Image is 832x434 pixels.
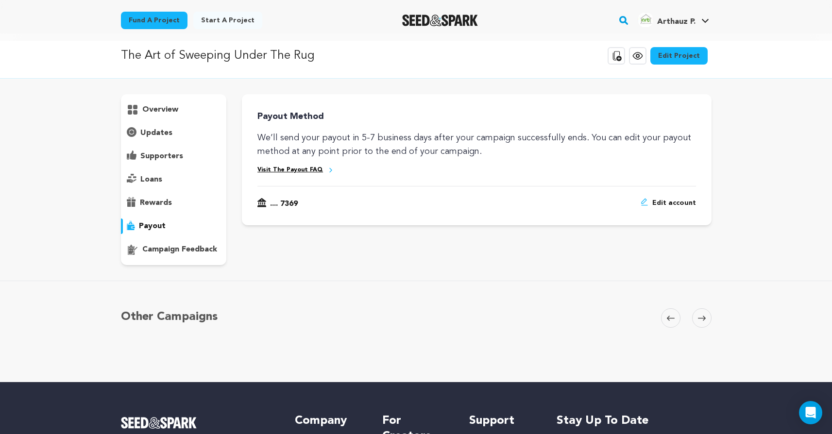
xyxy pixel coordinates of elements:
[121,417,276,429] a: Seed&Spark Homepage
[557,413,712,429] h5: Stay up to date
[652,198,696,210] span: Edit account
[257,110,696,123] h4: Payout Method
[142,244,217,255] p: campaign feedback
[641,198,696,210] a: Edit account
[121,102,227,117] button: overview
[402,15,478,26] img: Seed&Spark Logo Dark Mode
[638,12,653,28] img: Square%20Logo.jpg
[121,172,227,187] button: loans
[139,220,166,232] p: payout
[121,149,227,164] button: supporters
[257,166,323,174] a: Visit The Payout FAQ
[140,127,172,139] p: updates
[270,198,298,210] p: .... 7369
[657,18,696,26] span: Arthauz P.
[121,417,197,429] img: Seed&Spark Logo
[799,401,822,424] div: Open Intercom Messenger
[140,197,172,209] p: rewards
[142,104,178,116] p: overview
[295,413,362,429] h5: Company
[257,131,696,158] p: We’ll send your payout in 5-7 business days after your campaign successfully ends. You can edit y...
[469,413,537,429] h5: Support
[121,125,227,141] button: updates
[121,218,227,234] button: payout
[121,47,315,65] p: The Art of Sweeping Under The Rug
[121,195,227,211] button: rewards
[121,12,187,29] a: Fund a project
[140,150,183,162] p: supporters
[636,10,711,28] a: Arthauz P.'s Profile
[636,10,711,31] span: Arthauz P.'s Profile
[193,12,262,29] a: Start a project
[121,242,227,257] button: campaign feedback
[650,47,708,65] a: Edit Project
[121,308,218,326] h5: Other Campaigns
[638,12,696,28] div: Arthauz P.'s Profile
[140,174,162,185] p: loans
[402,15,478,26] a: Seed&Spark Homepage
